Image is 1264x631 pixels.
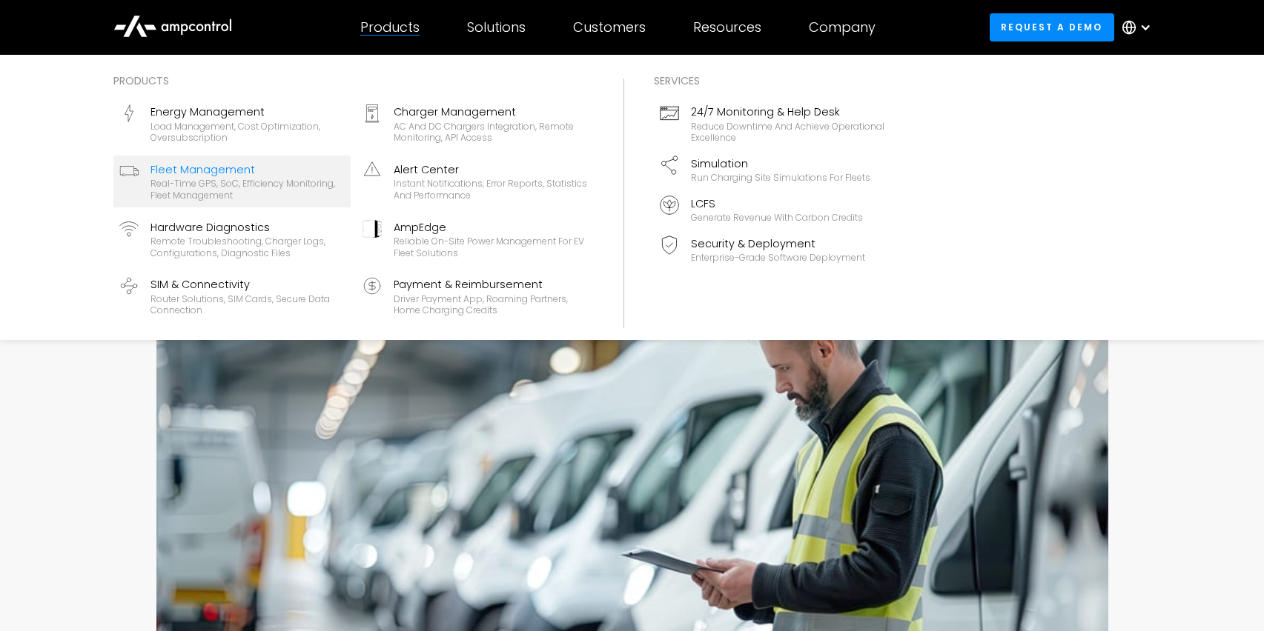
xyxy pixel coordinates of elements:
[654,98,891,150] a: 24/7 Monitoring & Help DeskReduce downtime and achieve operational excellence
[394,236,588,258] div: Reliable On-site Power Management for EV Fleet Solutions
[654,190,891,230] a: LCFSGenerate revenue with carbon credits
[654,150,891,190] a: SimulationRun charging site simulations for fleets
[691,172,870,184] div: Run charging site simulations for fleets
[467,19,526,36] div: Solutions
[691,212,863,224] div: Generate revenue with carbon credits
[693,19,761,36] div: Resources
[150,236,345,258] div: Remote troubleshooting, charger logs, configurations, diagnostic files
[150,161,345,178] div: Fleet Management
[150,104,345,120] div: Energy Management
[691,121,885,144] div: Reduce downtime and achieve operational excellence
[691,156,870,172] div: Simulation
[357,270,594,322] a: Payment & ReimbursementDriver Payment App, Roaming Partners, Home Charging Credits
[150,121,345,144] div: Load management, cost optimization, oversubscription
[394,178,588,201] div: Instant notifications, error reports, statistics and performance
[394,161,588,178] div: Alert Center
[691,252,865,264] div: Enterprise-grade software deployment
[573,19,646,36] div: Customers
[809,19,876,36] div: Company
[394,104,588,120] div: Charger Management
[357,98,594,150] a: Charger ManagementAC and DC chargers integration, remote monitoring, API access
[654,230,891,270] a: Security & DeploymentEnterprise-grade software deployment
[394,293,588,316] div: Driver Payment App, Roaming Partners, Home Charging Credits
[113,213,351,265] a: Hardware DiagnosticsRemote troubleshooting, charger logs, configurations, diagnostic files
[357,213,594,265] a: AmpEdgeReliable On-site Power Management for EV Fleet Solutions
[394,121,588,144] div: AC and DC chargers integration, remote monitoring, API access
[360,19,420,36] div: Products
[113,73,594,89] div: Products
[990,13,1114,41] a: Request a demo
[113,270,351,322] a: SIM & ConnectivityRouter Solutions, SIM Cards, Secure Data Connection
[691,236,865,252] div: Security & Deployment
[150,293,345,316] div: Router Solutions, SIM Cards, Secure Data Connection
[113,156,351,207] a: Fleet ManagementReal-time GPS, SoC, efficiency monitoring, fleet management
[357,156,594,207] a: Alert CenterInstant notifications, error reports, statistics and performance
[113,98,351,150] a: Energy ManagementLoad management, cost optimization, oversubscription
[691,196,863,212] div: LCFS
[394,219,588,236] div: AmpEdge
[654,73,891,89] div: Services
[394,276,588,293] div: Payment & Reimbursement
[150,276,345,293] div: SIM & Connectivity
[150,178,345,201] div: Real-time GPS, SoC, efficiency monitoring, fleet management
[691,104,885,120] div: 24/7 Monitoring & Help Desk
[150,219,345,236] div: Hardware Diagnostics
